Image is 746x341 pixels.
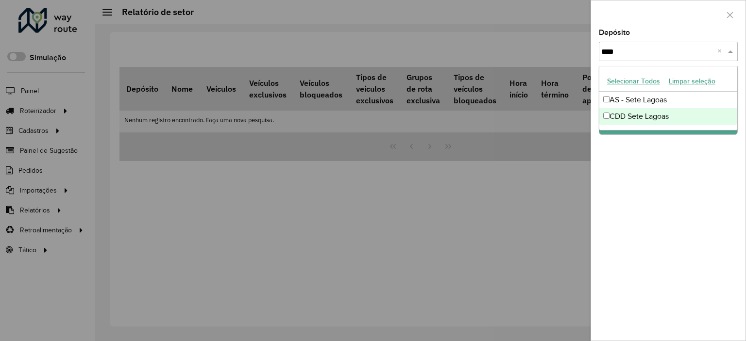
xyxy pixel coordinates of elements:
[599,108,737,125] div: CDD Sete Lagoas
[664,74,720,89] button: Limpar seleção
[603,74,664,89] button: Selecionar Todos
[599,66,738,130] ng-dropdown-panel: Options list
[599,27,630,38] label: Depósito
[599,92,737,108] div: AS - Sete Lagoas
[717,46,726,57] span: Clear all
